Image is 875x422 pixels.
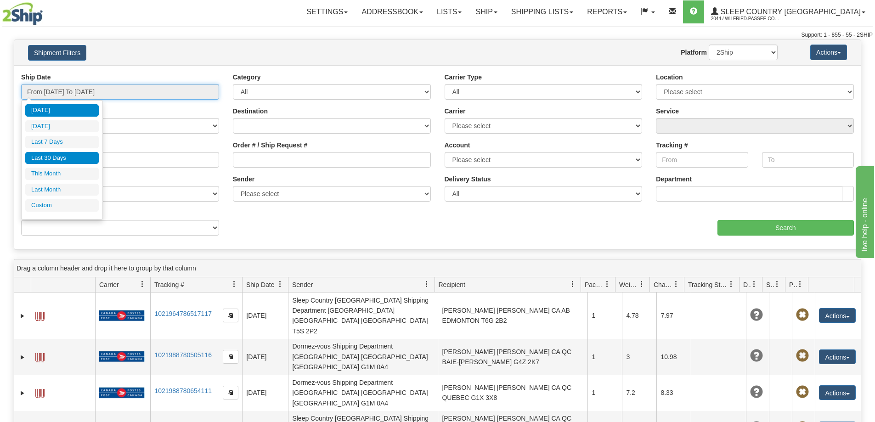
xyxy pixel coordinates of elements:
td: 10.98 [656,339,691,375]
span: Tracking Status [688,280,728,289]
td: [DATE] [242,339,288,375]
td: 4.78 [622,293,656,339]
label: Tracking # [656,141,688,150]
iframe: chat widget [854,164,874,258]
td: [PERSON_NAME] [PERSON_NAME] CA QC QUEBEC G1X 3X8 [438,375,587,411]
td: [DATE] [242,293,288,339]
td: 7.2 [622,375,656,411]
label: Platform [681,48,707,57]
button: Copy to clipboard [223,386,238,399]
img: 20 - Canada Post [99,387,144,399]
label: Order # / Ship Request # [233,141,308,150]
button: Actions [819,349,856,364]
a: Sleep Country [GEOGRAPHIC_DATA] 2044 / Wilfried.Passee-Coutrin [704,0,872,23]
td: 1 [587,375,622,411]
a: Ship Date filter column settings [272,276,288,292]
li: Last Month [25,184,99,196]
button: Actions [819,385,856,400]
a: Carrier filter column settings [135,276,150,292]
label: Carrier Type [445,73,482,82]
a: Charge filter column settings [668,276,684,292]
label: Carrier [445,107,466,116]
a: Label [35,385,45,399]
span: Recipient [439,280,465,289]
a: Ship [469,0,504,23]
a: Settings [299,0,355,23]
a: Tracking # filter column settings [226,276,242,292]
button: Actions [810,45,847,60]
a: Expand [18,311,27,321]
td: [PERSON_NAME] [PERSON_NAME] CA AB EDMONTON T6G 2B2 [438,293,587,339]
input: From [656,152,748,168]
span: Shipment Issues [766,280,774,289]
span: Unknown [750,349,763,362]
a: Lists [430,0,469,23]
button: Copy to clipboard [223,309,238,322]
span: Weight [619,280,638,289]
button: Shipment Filters [28,45,86,61]
td: Sleep Country [GEOGRAPHIC_DATA] Shipping Department [GEOGRAPHIC_DATA] [GEOGRAPHIC_DATA] [GEOGRAPH... [288,293,438,339]
td: 1 [587,293,622,339]
span: Carrier [99,280,119,289]
span: Packages [585,280,604,289]
img: 20 - Canada Post [99,351,144,362]
div: Support: 1 - 855 - 55 - 2SHIP [2,31,873,39]
li: This Month [25,168,99,180]
td: 7.97 [656,293,691,339]
span: Charge [654,280,673,289]
input: To [762,152,854,168]
td: [PERSON_NAME] [PERSON_NAME] CA QC BAIE-[PERSON_NAME] G4Z 2K7 [438,339,587,375]
li: Last 7 Days [25,136,99,148]
a: Recipient filter column settings [565,276,581,292]
td: 1 [587,339,622,375]
td: [DATE] [242,375,288,411]
span: Pickup Not Assigned [796,309,809,321]
span: Ship Date [246,280,274,289]
li: [DATE] [25,104,99,117]
label: Category [233,73,261,82]
span: Sleep Country [GEOGRAPHIC_DATA] [718,8,861,16]
li: [DATE] [25,120,99,133]
span: Pickup Not Assigned [796,349,809,362]
input: Search [717,220,854,236]
label: Service [656,107,679,116]
a: Reports [580,0,634,23]
span: Delivery Status [743,280,751,289]
a: Expand [18,388,27,398]
td: Dormez-vous Shipping Department [GEOGRAPHIC_DATA] [GEOGRAPHIC_DATA] [GEOGRAPHIC_DATA] G1M 0A4 [288,339,438,375]
a: Label [35,349,45,364]
span: Tracking # [154,280,184,289]
a: Tracking Status filter column settings [723,276,739,292]
a: Expand [18,353,27,362]
li: Last 30 Days [25,152,99,164]
label: Ship Date [21,73,51,82]
label: Sender [233,174,254,184]
a: Addressbook [355,0,430,23]
label: Delivery Status [445,174,491,184]
span: Unknown [750,309,763,321]
img: 20 - Canada Post [99,310,144,321]
a: Pickup Status filter column settings [792,276,808,292]
li: Custom [25,199,99,212]
label: Location [656,73,683,82]
a: Sender filter column settings [419,276,435,292]
a: 1021988780505116 [154,351,212,359]
span: Pickup Not Assigned [796,386,809,399]
label: Destination [233,107,268,116]
a: Shipment Issues filter column settings [769,276,785,292]
td: 3 [622,339,656,375]
td: Dormez-vous Shipping Department [GEOGRAPHIC_DATA] [GEOGRAPHIC_DATA] [GEOGRAPHIC_DATA] G1M 0A4 [288,375,438,411]
span: Pickup Status [789,280,797,289]
a: Shipping lists [504,0,580,23]
span: 2044 / Wilfried.Passee-Coutrin [711,14,780,23]
span: Unknown [750,386,763,399]
div: live help - online [7,6,85,17]
a: Delivery Status filter column settings [746,276,762,292]
label: Department [656,174,692,184]
a: Weight filter column settings [634,276,649,292]
button: Copy to clipboard [223,350,238,364]
button: Actions [819,308,856,323]
img: logo2044.jpg [2,2,43,25]
div: grid grouping header [14,259,861,277]
a: Label [35,308,45,322]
